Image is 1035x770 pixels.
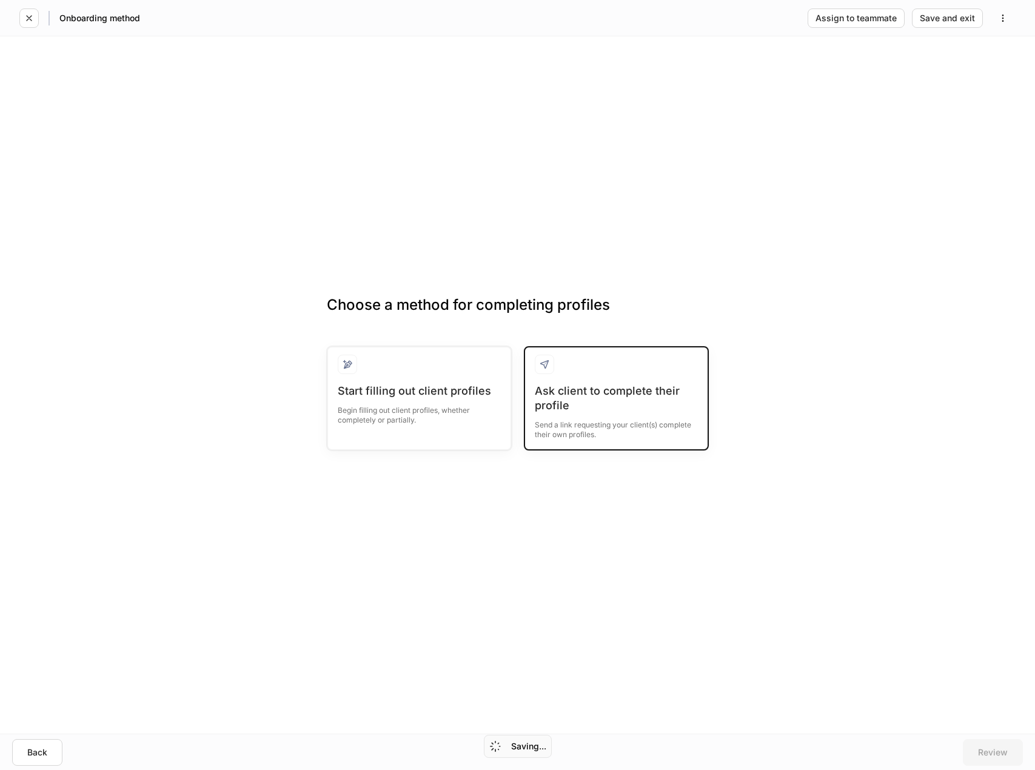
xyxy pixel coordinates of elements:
[535,413,698,440] div: Send a link requesting your client(s) complete their own profiles.
[59,12,140,24] h5: Onboarding method
[338,398,501,425] div: Begin filling out client profiles, whether completely or partially.
[912,8,983,28] button: Save and exit
[27,748,47,757] div: Back
[920,14,975,22] div: Save and exit
[12,739,62,766] button: Back
[816,14,897,22] div: Assign to teammate
[808,8,905,28] button: Assign to teammate
[327,295,709,334] h3: Choose a method for completing profiles
[338,384,501,398] div: Start filling out client profiles
[535,384,698,413] div: Ask client to complete their profile
[511,740,546,752] h5: Saving...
